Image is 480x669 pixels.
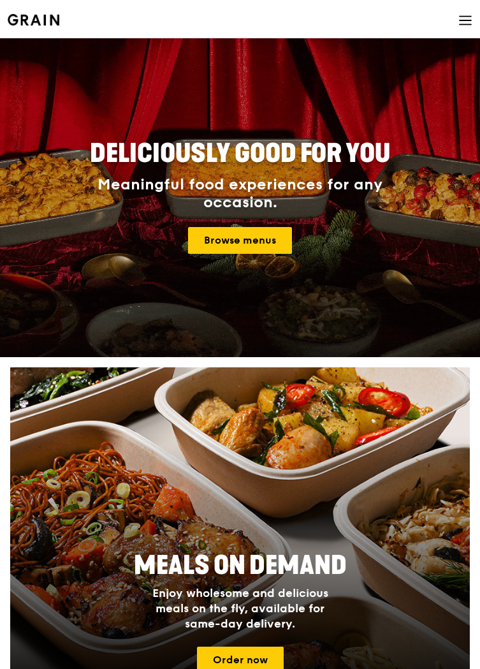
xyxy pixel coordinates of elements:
span: Deliciously good for you [90,138,390,169]
img: Grain [8,14,59,26]
span: Meals On Demand [134,550,347,581]
span: Enjoy wholesome and delicious meals on the fly, available for same-day delivery. [152,586,328,631]
a: Browse menus [188,227,292,254]
div: Meaningful food experiences for any occasion. [61,176,420,212]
